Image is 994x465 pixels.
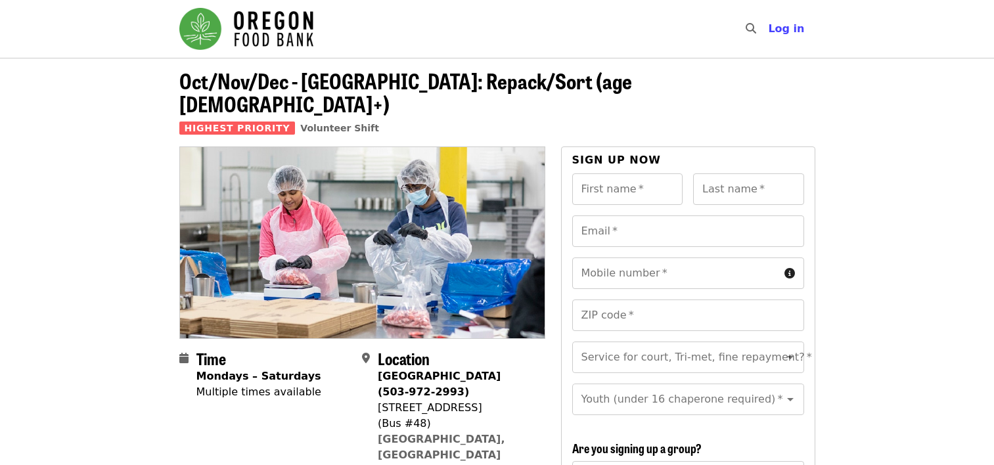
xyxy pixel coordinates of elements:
[362,352,370,365] i: map-marker-alt icon
[784,267,795,280] i: circle-info icon
[196,384,321,400] div: Multiple times available
[179,122,296,135] span: Highest Priority
[764,13,775,45] input: Search
[572,215,804,247] input: Email
[180,147,545,338] img: Oct/Nov/Dec - Beaverton: Repack/Sort (age 10+) organized by Oregon Food Bank
[746,22,756,35] i: search icon
[179,65,632,119] span: Oct/Nov/Dec - [GEOGRAPHIC_DATA]: Repack/Sort (age [DEMOGRAPHIC_DATA]+)
[572,257,779,289] input: Mobile number
[196,370,321,382] strong: Mondays – Saturdays
[572,173,683,205] input: First name
[757,16,815,42] button: Log in
[781,390,800,409] button: Open
[179,8,313,50] img: Oregon Food Bank - Home
[572,299,804,331] input: ZIP code
[378,400,535,416] div: [STREET_ADDRESS]
[378,416,535,432] div: (Bus #48)
[179,352,189,365] i: calendar icon
[693,173,804,205] input: Last name
[196,347,226,370] span: Time
[378,347,430,370] span: Location
[768,22,804,35] span: Log in
[572,439,702,456] span: Are you signing up a group?
[781,348,800,366] button: Open
[572,154,662,166] span: Sign up now
[378,370,501,398] strong: [GEOGRAPHIC_DATA] (503-972-2993)
[300,123,379,133] a: Volunteer Shift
